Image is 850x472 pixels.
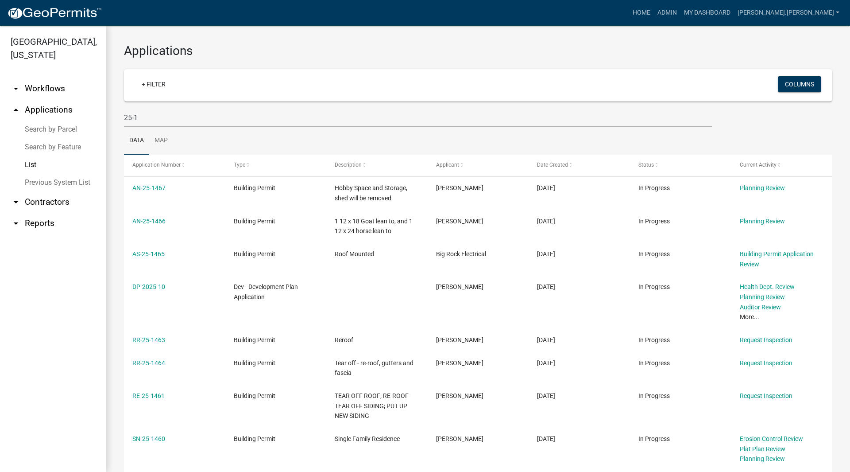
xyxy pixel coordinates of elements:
[740,392,792,399] a: Request Inspection
[740,304,781,311] a: Auditor Review
[335,435,400,442] span: Single Family Residence
[11,197,21,207] i: arrow_drop_down
[132,359,165,367] a: RR-25-1464
[428,155,529,176] datatable-header-cell: Applicant
[740,313,759,320] a: More...
[335,336,353,343] span: Reroof
[234,359,275,367] span: Building Permit
[436,283,483,290] span: Kristy Marasco
[225,155,327,176] datatable-header-cell: Type
[537,218,555,225] span: 08/11/2025
[335,184,407,202] span: Hobby Space and Storage, shed will be removed
[132,218,166,225] a: AN-25-1466
[132,184,166,191] a: AN-25-1467
[629,4,654,21] a: Home
[638,336,670,343] span: In Progress
[740,250,814,268] a: Building Permit Application Review
[326,155,428,176] datatable-header-cell: Description
[537,359,555,367] span: 08/11/2025
[436,359,483,367] span: Michael
[234,162,245,168] span: Type
[734,4,843,21] a: [PERSON_NAME].[PERSON_NAME]
[11,105,21,115] i: arrow_drop_up
[335,218,413,235] span: 1 12 x 18 Goat lean to, and 1 12 x 24 horse lean to
[436,435,483,442] span: Tami Evans
[335,392,409,420] span: TEAR OFF ROOF; RE-ROOF TEAR OFF SIDING; PUT UP NEW SIDING
[335,359,413,377] span: Tear off - re-roof, gutters and fascia
[436,184,483,191] span: Brent Truex
[234,336,275,343] span: Building Permit
[436,250,486,257] span: Big Rock Electrical
[740,293,785,300] a: Planning Review
[124,109,712,127] input: Search for applications
[132,250,165,257] a: AS-25-1465
[124,155,225,176] datatable-header-cell: Application Number
[132,336,165,343] a: RR-25-1463
[537,184,555,191] span: 08/11/2025
[11,83,21,94] i: arrow_drop_down
[124,43,832,59] h3: Applications
[529,155,630,176] datatable-header-cell: Date Created
[234,283,298,300] span: Dev - Development Plan Application
[135,76,173,92] a: + Filter
[654,4,680,21] a: Admin
[537,250,555,257] span: 08/11/2025
[149,127,173,155] a: Map
[436,218,483,225] span: Tami Evans
[680,4,734,21] a: My Dashboard
[537,283,555,290] span: 08/11/2025
[740,435,803,442] a: Erosion Control Review
[436,162,459,168] span: Applicant
[234,184,275,191] span: Building Permit
[132,283,165,290] a: DP-2025-10
[132,435,165,442] a: SN-25-1460
[436,392,483,399] span: Tori Judy
[234,218,275,225] span: Building Permit
[740,162,777,168] span: Current Activity
[740,445,785,452] a: Plat Plan Review
[537,162,568,168] span: Date Created
[638,359,670,367] span: In Progress
[132,392,165,399] a: RE-25-1461
[638,250,670,257] span: In Progress
[234,250,275,257] span: Building Permit
[234,435,275,442] span: Building Permit
[132,162,181,168] span: Application Number
[778,76,821,92] button: Columns
[740,218,785,225] a: Planning Review
[740,184,785,191] a: Planning Review
[740,283,795,290] a: Health Dept. Review
[638,184,670,191] span: In Progress
[638,435,670,442] span: In Progress
[335,250,374,257] span: Roof Mounted
[638,283,670,290] span: In Progress
[731,155,832,176] datatable-header-cell: Current Activity
[335,162,362,168] span: Description
[740,359,792,367] a: Request Inspection
[638,218,670,225] span: In Progress
[124,127,149,155] a: Data
[436,336,483,343] span: Tami Evans
[537,336,555,343] span: 08/11/2025
[638,162,654,168] span: Status
[740,455,785,462] a: Planning Review
[630,155,731,176] datatable-header-cell: Status
[740,336,792,343] a: Request Inspection
[537,392,555,399] span: 08/08/2025
[638,392,670,399] span: In Progress
[537,435,555,442] span: 08/08/2025
[11,218,21,229] i: arrow_drop_down
[234,392,275,399] span: Building Permit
